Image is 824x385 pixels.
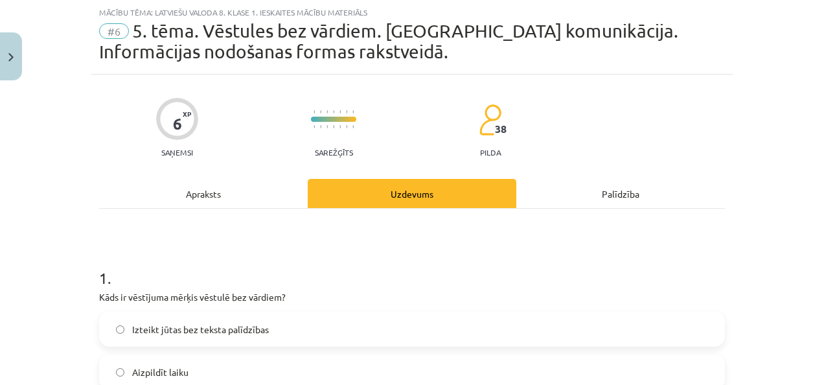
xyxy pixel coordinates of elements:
[132,366,189,379] span: Aizpildīt laiku
[320,110,321,113] img: icon-short-line-57e1e144782c952c97e751825c79c345078a6d821885a25fce030b3d8c18986b.svg
[99,290,725,304] p: Kāds ir vēstījuma mērķis vēstulē bez vārdiem?
[99,23,129,39] span: #6
[480,148,501,157] p: pilda
[116,325,124,334] input: Izteikt jūtas bez teksta palīdzības
[326,125,328,128] img: icon-short-line-57e1e144782c952c97e751825c79c345078a6d821885a25fce030b3d8c18986b.svg
[333,110,334,113] img: icon-short-line-57e1e144782c952c97e751825c79c345078a6d821885a25fce030b3d8c18986b.svg
[156,148,198,157] p: Saņemsi
[352,110,354,113] img: icon-short-line-57e1e144782c952c97e751825c79c345078a6d821885a25fce030b3d8c18986b.svg
[333,125,334,128] img: icon-short-line-57e1e144782c952c97e751825c79c345078a6d821885a25fce030b3d8c18986b.svg
[495,123,507,135] span: 38
[352,125,354,128] img: icon-short-line-57e1e144782c952c97e751825c79c345078a6d821885a25fce030b3d8c18986b.svg
[173,115,182,133] div: 6
[116,368,124,377] input: Aizpildīt laiku
[99,8,725,17] div: Mācību tēma: Latviešu valoda 8. klase 1. ieskaites mācību materiāls
[308,179,516,208] div: Uzdevums
[326,110,328,113] img: icon-short-line-57e1e144782c952c97e751825c79c345078a6d821885a25fce030b3d8c18986b.svg
[99,20,678,62] span: 5. tēma. Vēstules bez vārdiem. [GEOGRAPHIC_DATA] komunikācija. Informācijas nodošanas formas raks...
[346,125,347,128] img: icon-short-line-57e1e144782c952c97e751825c79c345078a6d821885a25fce030b3d8c18986b.svg
[346,110,347,113] img: icon-short-line-57e1e144782c952c97e751825c79c345078a6d821885a25fce030b3d8c18986b.svg
[183,110,191,117] span: XP
[339,110,341,113] img: icon-short-line-57e1e144782c952c97e751825c79c345078a6d821885a25fce030b3d8c18986b.svg
[516,179,725,208] div: Palīdzība
[99,246,725,286] h1: 1 .
[479,104,501,136] img: students-c634bb4e5e11cddfef0936a35e636f08e4e9abd3cc4e673bd6f9a4125e45ecb1.svg
[320,125,321,128] img: icon-short-line-57e1e144782c952c97e751825c79c345078a6d821885a25fce030b3d8c18986b.svg
[314,125,315,128] img: icon-short-line-57e1e144782c952c97e751825c79c345078a6d821885a25fce030b3d8c18986b.svg
[99,179,308,208] div: Apraksts
[8,53,14,62] img: icon-close-lesson-0947bae3869378f0d4975bcd49f059093ad1ed9edebbc8119c70593378902aed.svg
[132,323,269,336] span: Izteikt jūtas bez teksta palīdzības
[315,148,353,157] p: Sarežģīts
[314,110,315,113] img: icon-short-line-57e1e144782c952c97e751825c79c345078a6d821885a25fce030b3d8c18986b.svg
[339,125,341,128] img: icon-short-line-57e1e144782c952c97e751825c79c345078a6d821885a25fce030b3d8c18986b.svg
